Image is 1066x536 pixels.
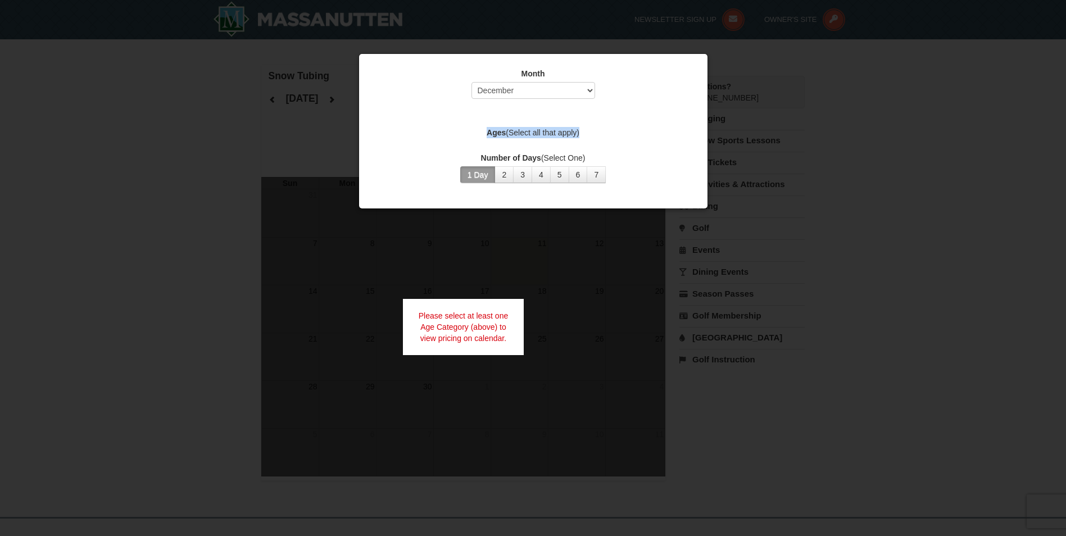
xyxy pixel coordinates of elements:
button: 5 [550,166,569,183]
strong: Month [521,69,545,78]
button: 1 Day [460,166,496,183]
strong: Ages [487,128,506,137]
button: 4 [532,166,551,183]
label: (Select all that apply) [373,127,693,138]
div: Please select at least one Age Category (above) to view pricing on calendar. [403,299,524,355]
label: (Select One) [373,152,693,163]
button: 6 [569,166,588,183]
button: 2 [495,166,514,183]
strong: Number of Days [481,153,541,162]
button: 7 [587,166,606,183]
button: 3 [513,166,532,183]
